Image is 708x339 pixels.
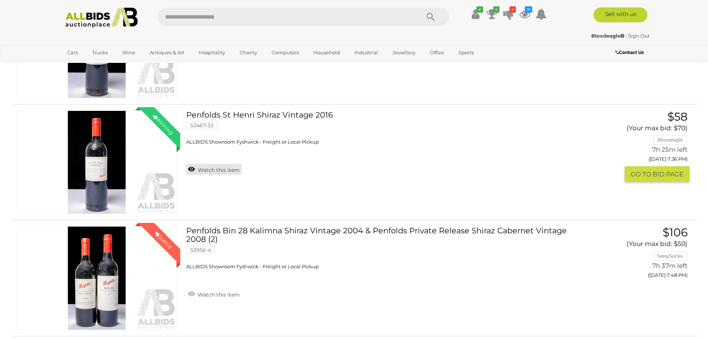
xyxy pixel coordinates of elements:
b: Contact Us [615,49,644,55]
i: 4 [493,6,500,13]
a: Trucks [87,47,113,59]
a: Sell with us [594,7,647,22]
span: | [625,33,627,39]
a: Computers [267,47,304,59]
a: [GEOGRAPHIC_DATA] [62,59,125,71]
a: Antiques & Art [145,47,189,59]
a: 4 [486,7,498,21]
a: 4 [503,7,514,21]
i: ✔ [476,6,483,13]
a: Sports [454,47,479,59]
strong: Bloodeagle [591,33,624,39]
span: Watch this item [196,291,240,298]
img: Allbids.com.au [61,7,142,28]
a: Contact Us [615,48,646,57]
a: Hospitality [194,47,230,59]
a: Penfolds Bin 28 Kalimna Shiraz Vintage 2004 & Penfolds Private Release Shiraz Cabernet Vintage 20... [192,226,577,270]
a: Penfolds St Henri Shiraz Vintage 2016 53467-33 ALLBIDS Showroom Fyshwick - Freight or Local Pickup [192,111,577,145]
a: Household [308,47,345,59]
a: Office [425,47,449,59]
a: Industrial [350,47,383,59]
button: GO TO BID PAGE [625,166,689,182]
i: 4 [510,6,516,13]
a: Cars [62,47,83,59]
a: Charity [235,47,262,59]
span: $58 [667,110,688,124]
div: Winning [146,107,180,141]
a: Outbid [17,226,177,330]
a: 16 [519,7,530,21]
a: $58 (Your max bid: $70) Bloodeagle 7h 25m left ([DATE] 7:36 PM) GO TO BID PAGE [588,111,689,182]
a: Wine [117,47,140,59]
a: ✔ [470,7,481,21]
div: Outbid [146,223,180,257]
a: Bloodeagle [591,33,625,39]
a: $106 (Your max bid: $50) SassySucka 7h 37m left ([DATE] 7:48 PM) [588,226,689,282]
a: Watch this item [186,288,242,300]
a: Jewellery [388,47,420,59]
a: Winning [17,111,177,214]
i: 16 [525,6,532,13]
a: Sign Out [628,33,650,39]
button: Search [412,7,449,26]
a: Watch this item [186,164,242,175]
span: $106 [663,226,688,239]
